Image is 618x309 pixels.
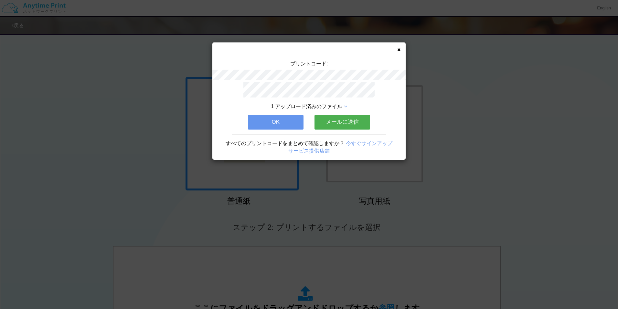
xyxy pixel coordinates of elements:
button: OK [248,115,304,129]
span: すべてのプリントコードをまとめて確認しますか？ [226,141,345,146]
button: メールに送信 [314,115,370,129]
span: プリントコード: [290,61,328,66]
span: 1 アップロード済みのファイル [271,104,342,109]
a: サービス提供店舗 [288,148,330,154]
a: 今すぐサインアップ [346,141,392,146]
